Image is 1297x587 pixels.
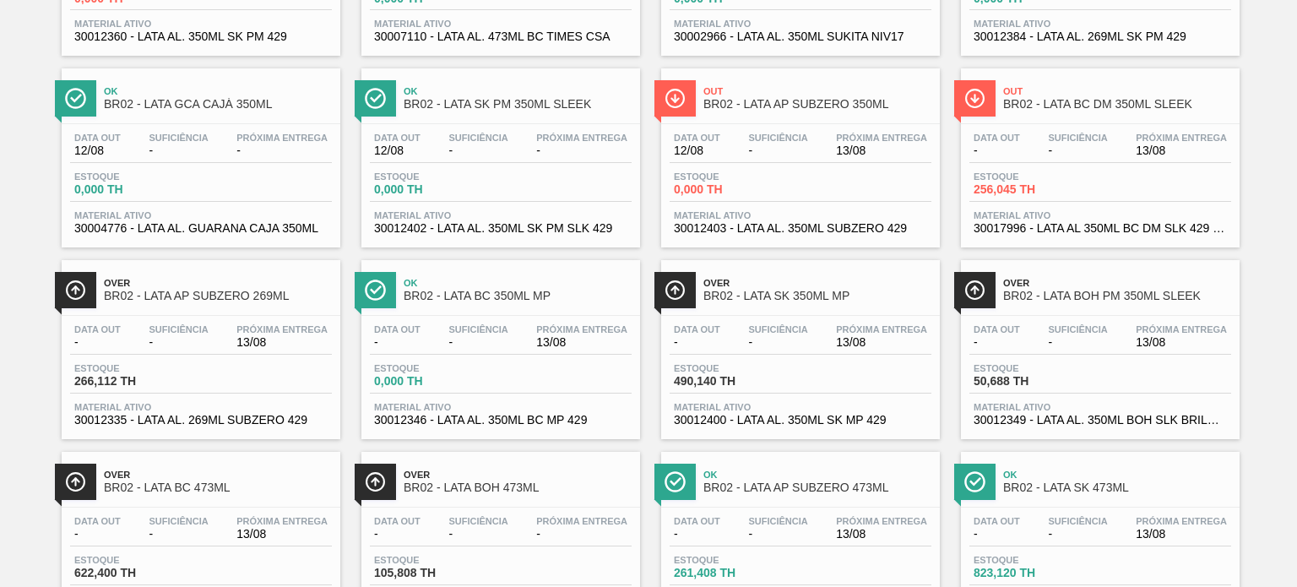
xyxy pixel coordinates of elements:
[974,567,1092,579] span: 823,120 TH
[665,471,686,492] img: Ícone
[748,144,807,157] span: -
[374,222,627,235] span: 30012402 - LATA AL. 350ML SK PM SLK 429
[374,336,421,349] span: -
[974,30,1227,43] span: 30012384 - LATA AL. 269ML SK PM 429
[964,471,985,492] img: Ícone
[149,144,208,157] span: -
[104,470,332,480] span: Over
[448,336,507,349] span: -
[74,375,193,388] span: 266,112 TH
[74,402,328,412] span: Material ativo
[104,98,332,111] span: BR02 - LATA GCA CAJÁ 350ML
[374,363,492,373] span: Estoque
[448,528,507,541] span: -
[74,144,121,157] span: 12/08
[149,324,208,334] span: Suficiência
[448,516,507,526] span: Suficiência
[674,555,792,565] span: Estoque
[974,555,1092,565] span: Estoque
[1136,528,1227,541] span: 13/08
[648,247,948,439] a: ÍconeOverBR02 - LATA SK 350ML MPData out-Suficiência-Próxima Entrega13/08Estoque490,140 THMateria...
[703,98,931,111] span: BR02 - LATA AP SUBZERO 350ML
[448,144,507,157] span: -
[374,528,421,541] span: -
[448,133,507,143] span: Suficiência
[374,555,492,565] span: Estoque
[374,375,492,388] span: 0,000 TH
[974,183,1092,196] span: 256,045 TH
[1048,528,1107,541] span: -
[974,171,1092,182] span: Estoque
[674,19,927,29] span: Material ativo
[748,324,807,334] span: Suficiência
[74,336,121,349] span: -
[74,528,121,541] span: -
[703,290,931,302] span: BR02 - LATA SK 350ML MP
[974,528,1020,541] span: -
[365,471,386,492] img: Ícone
[236,144,328,157] span: -
[974,516,1020,526] span: Data out
[1048,133,1107,143] span: Suficiência
[536,528,627,541] span: -
[404,98,632,111] span: BR02 - LATA SK PM 350ML SLEEK
[404,470,632,480] span: Over
[974,324,1020,334] span: Data out
[974,336,1020,349] span: -
[665,280,686,301] img: Ícone
[74,555,193,565] span: Estoque
[703,278,931,288] span: Over
[836,336,927,349] span: 13/08
[104,278,332,288] span: Over
[104,86,332,96] span: Ok
[74,30,328,43] span: 30012360 - LATA AL. 350ML SK PM 429
[104,290,332,302] span: BR02 - LATA AP SUBZERO 269ML
[974,19,1227,29] span: Material ativo
[374,516,421,526] span: Data out
[236,133,328,143] span: Próxima Entrega
[974,402,1227,412] span: Material ativo
[648,56,948,247] a: ÍconeOutBR02 - LATA AP SUBZERO 350MLData out12/08Suficiência-Próxima Entrega13/08Estoque0,000 THM...
[974,414,1227,427] span: 30012349 - LATA AL. 350ML BOH SLK BRILHO 429
[536,336,627,349] span: 13/08
[836,144,927,157] span: 13/08
[536,324,627,334] span: Próxima Entrega
[674,144,720,157] span: 12/08
[365,88,386,109] img: Ícone
[374,133,421,143] span: Data out
[365,280,386,301] img: Ícone
[104,481,332,494] span: BR02 - LATA BC 473ML
[665,88,686,109] img: Ícone
[748,336,807,349] span: -
[836,528,927,541] span: 13/08
[1003,481,1231,494] span: BR02 - LATA SK 473ML
[836,516,927,526] span: Próxima Entrega
[448,324,507,334] span: Suficiência
[1136,144,1227,157] span: 13/08
[974,375,1092,388] span: 50,688 TH
[674,363,792,373] span: Estoque
[536,516,627,526] span: Próxima Entrega
[674,336,720,349] span: -
[404,86,632,96] span: Ok
[974,144,1020,157] span: -
[404,290,632,302] span: BR02 - LATA BC 350ML MP
[236,324,328,334] span: Próxima Entrega
[974,210,1227,220] span: Material ativo
[748,133,807,143] span: Suficiência
[974,133,1020,143] span: Data out
[236,336,328,349] span: 13/08
[74,133,121,143] span: Data out
[374,567,492,579] span: 105,808 TH
[703,481,931,494] span: BR02 - LATA AP SUBZERO 473ML
[374,324,421,334] span: Data out
[1136,324,1227,334] span: Próxima Entrega
[674,210,927,220] span: Material ativo
[674,324,720,334] span: Data out
[1136,133,1227,143] span: Próxima Entrega
[836,324,927,334] span: Próxima Entrega
[1048,336,1107,349] span: -
[674,516,720,526] span: Data out
[149,133,208,143] span: Suficiência
[74,222,328,235] span: 30004776 - LATA AL. GUARANA CAJA 350ML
